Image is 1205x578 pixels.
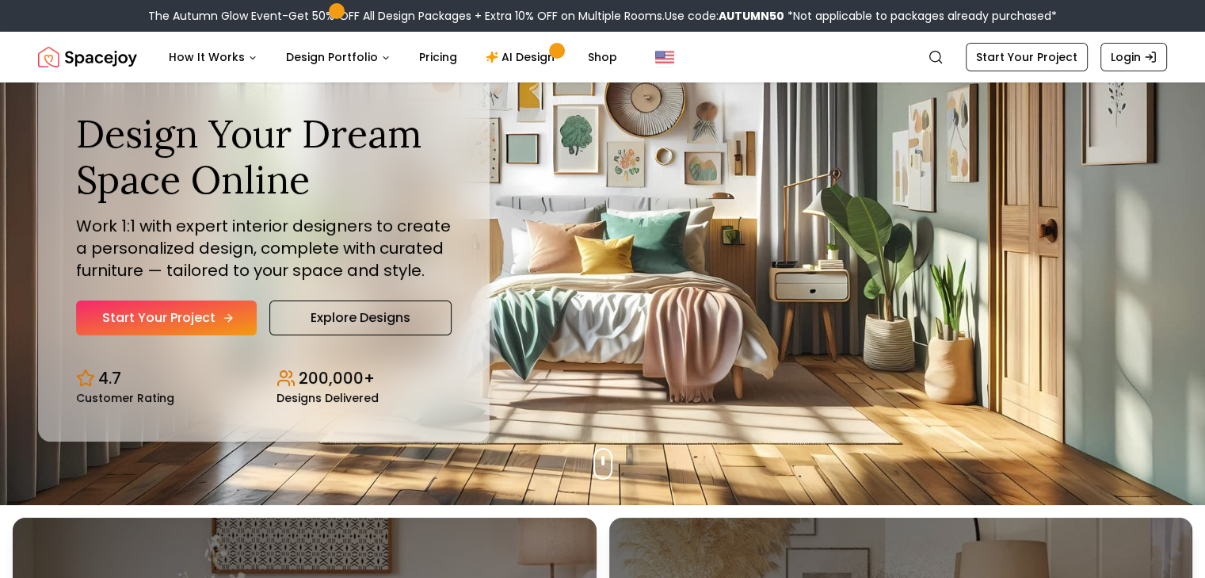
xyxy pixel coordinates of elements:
[655,48,674,67] img: United States
[966,43,1088,71] a: Start Your Project
[76,354,452,404] div: Design stats
[406,41,470,73] a: Pricing
[719,8,784,24] b: AUTUMN50
[273,41,403,73] button: Design Portfolio
[665,8,784,24] span: Use code:
[299,367,375,389] p: 200,000+
[38,41,137,73] a: Spacejoy
[1100,43,1167,71] a: Login
[269,300,452,335] a: Explore Designs
[76,111,452,202] h1: Design Your Dream Space Online
[575,41,630,73] a: Shop
[784,8,1057,24] span: *Not applicable to packages already purchased*
[76,215,452,281] p: Work 1:1 with expert interior designers to create a personalized design, complete with curated fu...
[156,41,270,73] button: How It Works
[76,300,257,335] a: Start Your Project
[473,41,572,73] a: AI Design
[38,41,137,73] img: Spacejoy Logo
[76,392,174,404] small: Customer Rating
[276,392,379,404] small: Designs Delivered
[38,32,1167,82] nav: Global
[98,367,121,389] p: 4.7
[148,8,1057,24] div: The Autumn Glow Event-Get 50% OFF All Design Packages + Extra 10% OFF on Multiple Rooms.
[156,41,630,73] nav: Main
